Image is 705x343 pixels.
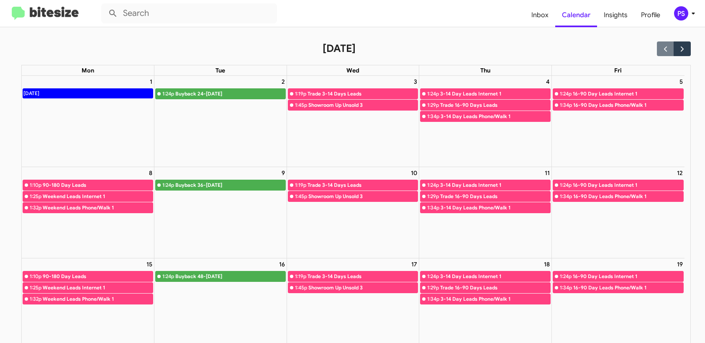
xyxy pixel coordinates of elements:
a: September 3, 2025 [412,76,419,88]
div: 1:32p [30,295,41,303]
td: September 8, 2025 [22,167,154,258]
div: Weekend Leads Internet 1 [43,284,153,292]
div: Buyback 24-[DATE] [175,90,285,98]
div: Buyback 48-[DATE] [175,272,285,281]
td: September 1, 2025 [22,76,154,167]
td: September 12, 2025 [552,167,684,258]
div: 1:34p [427,295,439,303]
button: Next month [674,41,691,56]
div: 1:29p [427,101,439,109]
div: 1:19p [295,90,306,98]
a: Thursday [479,65,492,75]
div: 1:34p [427,204,439,212]
div: Showroom Up Unsold 3 [308,101,418,109]
input: Search [101,3,277,23]
a: Insights [597,3,634,27]
div: Weekend Leads Phone/Walk 1 [43,204,153,212]
div: [DATE] [23,89,40,98]
div: Weekend Leads Phone/Walk 1 [43,295,153,303]
a: September 12, 2025 [675,167,684,179]
a: September 10, 2025 [409,167,419,179]
div: Trade 3-14 Days Leads [308,90,418,98]
a: September 1, 2025 [148,76,154,88]
td: September 4, 2025 [419,76,552,167]
div: 16-90 Day Leads Internet 1 [573,272,683,281]
td: September 10, 2025 [287,167,419,258]
td: September 9, 2025 [154,167,287,258]
div: 1:29p [427,192,439,201]
div: Trade 3-14 Days Leads [308,272,418,281]
div: 16-90 Day Leads Internet 1 [573,90,683,98]
div: 1:34p [560,192,572,201]
button: PS [667,6,696,21]
div: 1:24p [162,272,174,281]
div: 1:45p [295,101,307,109]
a: Tuesday [214,65,227,75]
div: 1:34p [427,112,439,121]
div: 3-14 Day Leads Phone/Walk 1 [441,295,550,303]
div: Showroom Up Unsold 3 [308,284,418,292]
div: 1:25p [30,284,41,292]
div: Trade 3-14 Days Leads [308,181,418,189]
div: 1:24p [427,181,439,189]
button: Previous month [657,41,674,56]
div: 1:34p [560,101,572,109]
div: 1:24p [560,272,572,281]
div: 1:19p [295,272,306,281]
a: Calendar [555,3,597,27]
div: PS [674,6,688,21]
div: 1:32p [30,204,41,212]
a: Inbox [525,3,555,27]
td: September 11, 2025 [419,167,552,258]
div: 16-90 Day Leads Phone/Walk 1 [573,284,683,292]
a: September 8, 2025 [147,167,154,179]
a: September 16, 2025 [277,258,287,270]
div: 1:10p [30,181,41,189]
div: 3-14 Day Leads Phone/Walk 1 [441,112,550,121]
div: 1:45p [295,192,307,201]
div: 1:29p [427,284,439,292]
td: September 2, 2025 [154,76,287,167]
a: September 2, 2025 [280,76,287,88]
a: Wednesday [345,65,361,75]
div: 1:24p [162,181,174,189]
td: September 3, 2025 [287,76,419,167]
div: Trade 16-90 Days Leads [440,284,550,292]
div: 1:24p [162,90,174,98]
div: 16-90 Day Leads Phone/Walk 1 [573,101,683,109]
div: 3-14 Day Leads Internet 1 [440,181,550,189]
div: 90-180 Day Leads [43,181,153,189]
div: 1:24p [560,90,572,98]
div: 16-90 Day Leads Phone/Walk 1 [573,192,683,201]
a: September 19, 2025 [675,258,684,270]
div: 3-14 Day Leads Internet 1 [440,90,550,98]
div: Buyback 36-[DATE] [175,181,285,189]
div: 1:34p [560,284,572,292]
a: September 4, 2025 [544,76,551,88]
a: September 18, 2025 [542,258,551,270]
a: September 5, 2025 [678,76,684,88]
div: 16-90 Day Leads Internet 1 [573,181,683,189]
a: September 17, 2025 [410,258,419,270]
a: Profile [634,3,667,27]
a: September 15, 2025 [145,258,154,270]
div: 1:24p [427,272,439,281]
td: September 5, 2025 [552,76,684,167]
div: 90-180 Day Leads [43,272,153,281]
div: 1:24p [560,181,572,189]
a: Friday [613,65,623,75]
h2: [DATE] [323,42,356,55]
div: Trade 16-90 Days Leads [440,101,550,109]
a: Monday [80,65,96,75]
div: 1:19p [295,181,306,189]
div: 3-14 Day Leads Phone/Walk 1 [441,204,550,212]
a: September 11, 2025 [543,167,551,179]
div: 3-14 Day Leads Internet 1 [440,272,550,281]
div: 1:25p [30,192,41,201]
div: 1:10p [30,272,41,281]
div: Showroom Up Unsold 3 [308,192,418,201]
